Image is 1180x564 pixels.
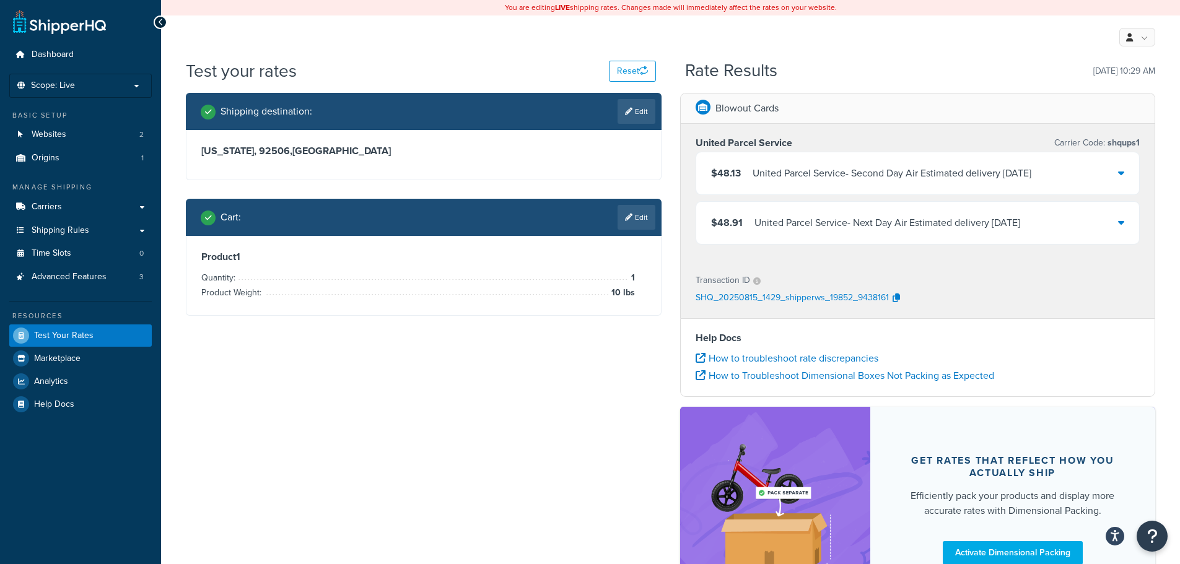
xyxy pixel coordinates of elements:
[34,354,81,364] span: Marketplace
[9,147,152,170] a: Origins1
[696,289,889,308] p: SHQ_20250815_1429_shipperws_19852_9438161
[9,324,152,347] a: Test Your Rates
[34,331,94,341] span: Test Your Rates
[201,145,646,157] h3: [US_STATE], 92506 , [GEOGRAPHIC_DATA]
[696,331,1140,345] h4: Help Docs
[608,285,635,300] span: 10 lbs
[32,272,107,282] span: Advanced Features
[9,393,152,415] a: Help Docs
[900,488,1126,518] div: Efficiently pack your products and display more accurate rates with Dimensional Packing.
[711,166,741,180] span: $48.13
[201,271,238,284] span: Quantity:
[9,370,152,393] a: Analytics
[9,182,152,193] div: Manage Shipping
[186,59,297,83] h1: Test your rates
[754,214,1020,232] div: United Parcel Service - Next Day Air Estimated delivery [DATE]
[618,99,655,124] a: Edit
[201,251,646,263] h3: Product 1
[221,106,312,117] h2: Shipping destination :
[711,215,743,230] span: $48.91
[1137,521,1168,552] button: Open Resource Center
[696,272,750,289] p: Transaction ID
[139,248,144,259] span: 0
[555,2,570,13] b: LIVE
[609,61,656,82] button: Reset
[31,80,75,91] span: Scope: Live
[696,368,994,383] a: How to Troubleshoot Dimensional Boxes Not Packing as Expected
[32,50,74,60] span: Dashboard
[9,123,152,146] a: Websites2
[221,212,241,223] h2: Cart :
[9,196,152,219] a: Carriers
[1105,136,1140,149] span: shqups1
[9,266,152,289] a: Advanced Features3
[9,266,152,289] li: Advanced Features
[32,202,62,212] span: Carriers
[32,129,66,140] span: Websites
[9,242,152,265] a: Time Slots0
[9,123,152,146] li: Websites
[1054,134,1140,152] p: Carrier Code:
[618,205,655,230] a: Edit
[9,43,152,66] a: Dashboard
[753,165,1031,182] div: United Parcel Service - Second Day Air Estimated delivery [DATE]
[696,351,878,365] a: How to troubleshoot rate discrepancies
[139,129,144,140] span: 2
[628,271,635,285] span: 1
[9,219,152,242] a: Shipping Rules
[1093,63,1155,80] p: [DATE] 10:29 AM
[715,100,779,117] p: Blowout Cards
[32,225,89,236] span: Shipping Rules
[9,147,152,170] li: Origins
[9,311,152,321] div: Resources
[9,110,152,121] div: Basic Setup
[685,61,777,80] h2: Rate Results
[34,376,68,387] span: Analytics
[141,153,144,163] span: 1
[139,272,144,282] span: 3
[9,347,152,370] a: Marketplace
[34,399,74,410] span: Help Docs
[201,286,264,299] span: Product Weight:
[32,153,59,163] span: Origins
[696,137,792,149] h3: United Parcel Service
[900,454,1126,479] div: Get rates that reflect how you actually ship
[9,242,152,265] li: Time Slots
[32,248,71,259] span: Time Slots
